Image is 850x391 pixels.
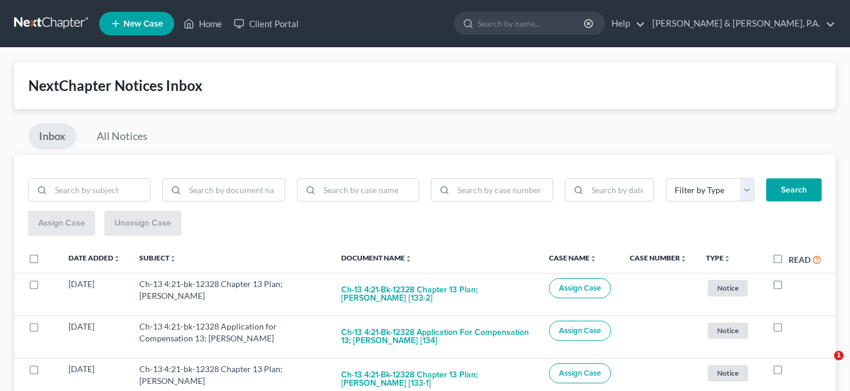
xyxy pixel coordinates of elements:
i: unfold_more [590,255,597,262]
div: NextChapter Notices Inbox [28,76,822,95]
a: Notice [706,321,753,340]
a: Client Portal [228,13,305,34]
a: [PERSON_NAME] & [PERSON_NAME], P.A. [646,13,835,34]
a: Inbox [28,123,76,149]
span: Assign Case [559,284,601,293]
td: Ch-13 4:21-bk-12328 Chapter 13 Plan; [PERSON_NAME] [130,273,332,315]
td: Ch-13 4:21-bk-12328 Application for Compensation 13; [PERSON_NAME] [130,315,332,358]
i: unfold_more [113,255,120,262]
a: Subjectunfold_more [139,253,176,262]
label: Read [789,253,810,266]
a: Typeunfold_more [706,253,731,262]
a: Date Addedunfold_more [68,253,120,262]
button: Ch-13 4:21-bk-12328 Application for Compensation 13; [PERSON_NAME] [134] [341,321,530,353]
input: Search by case name [319,179,419,201]
button: Search [766,178,822,202]
span: Notice [708,365,748,381]
button: Assign Case [549,278,611,298]
button: Assign Case [549,321,611,341]
input: Search by subject [51,179,150,201]
button: Ch-13 4:21-bk-12328 Chapter 13 Plan; [PERSON_NAME] [133-2] [341,278,530,310]
a: Notice [706,278,753,298]
a: Help [606,13,645,34]
input: Search by date [587,179,653,201]
a: Case Nameunfold_more [549,253,597,262]
a: All Notices [86,123,158,149]
input: Search by case number [453,179,552,201]
span: New Case [123,19,163,28]
input: Search by name... [478,12,586,34]
a: Case Numberunfold_more [630,253,687,262]
span: 1 [834,351,844,360]
a: Home [178,13,228,34]
span: Assign Case [559,326,601,335]
iframe: Intercom live chat [810,351,838,379]
td: [DATE] [59,315,130,358]
i: unfold_more [169,255,176,262]
i: unfold_more [680,255,687,262]
a: Document Nameunfold_more [341,253,412,262]
i: unfold_more [724,255,731,262]
button: Assign Case [549,363,611,383]
i: unfold_more [405,255,412,262]
span: Assign Case [559,369,601,378]
input: Search by document name [185,179,284,201]
td: [DATE] [59,273,130,315]
span: Notice [708,322,748,338]
span: Notice [708,280,748,296]
a: Notice [706,363,753,383]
